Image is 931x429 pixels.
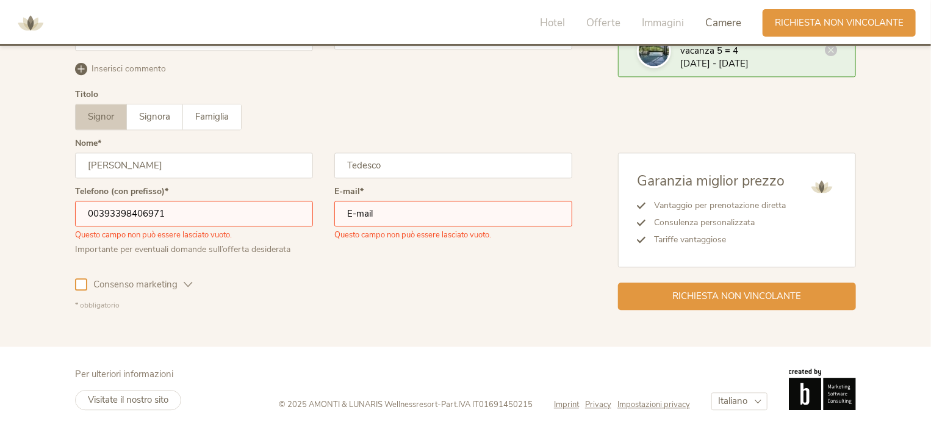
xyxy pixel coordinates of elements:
span: Inserisci commento [92,63,166,75]
img: Brandnamic GmbH | Leading Hospitality Solutions [789,369,856,410]
span: Imprint [554,399,579,410]
span: Signor [88,110,114,123]
label: Nome [75,139,101,148]
a: AMONTI & LUNARIS Wellnessresort [12,18,49,27]
span: - [437,399,441,410]
div: Titolo [75,90,98,99]
span: Vi regaliamo un giorno di vacanza 5 = 4 [680,32,781,57]
span: Offerte [586,16,620,30]
li: Vantaggio per prenotazione diretta [645,197,786,214]
span: Visitate il nostro sito [88,394,168,406]
span: [DATE] - [DATE] [680,57,749,70]
span: Consenso marketing [87,278,184,291]
input: Telefono (con prefisso) [75,201,313,226]
span: Camere [705,16,741,30]
input: Nome [75,153,313,178]
span: Privacy [585,399,611,410]
a: Imprint [554,399,585,410]
a: Impostazioni privacy [617,399,690,410]
input: E-mail [334,201,572,226]
span: Garanzia miglior prezzo [637,171,785,190]
div: * obbligatorio [75,300,572,311]
span: Per ulteriori informazioni [75,368,173,380]
span: Questo campo non può essere lasciato vuoto. [334,226,491,240]
span: Hotel [540,16,565,30]
span: Immagini [642,16,684,30]
span: Questo campo non può essere lasciato vuoto. [75,226,232,240]
img: AMONTI & LUNARIS Wellnessresort [807,171,837,202]
span: Famiglia [195,110,229,123]
img: La vostra richiesta non vincolante [639,35,669,66]
span: Richiesta non vincolante [673,290,802,303]
img: AMONTI & LUNARIS Wellnessresort [12,5,49,41]
span: Part.IVA IT01691450215 [441,399,533,410]
span: Richiesta non vincolante [775,16,904,29]
input: Cognome [334,153,572,178]
div: Importante per eventuali domande sull’offerta desiderata [75,240,313,256]
span: Signora [139,110,170,123]
li: Consulenza personalizzata [645,214,786,231]
a: Visitate il nostro sito [75,390,181,410]
li: Tariffe vantaggiose [645,231,786,248]
label: E-mail [334,187,364,196]
label: Telefono (con prefisso) [75,187,168,196]
span: © 2025 AMONTI & LUNARIS Wellnessresort [279,399,437,410]
a: Privacy [585,399,617,410]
